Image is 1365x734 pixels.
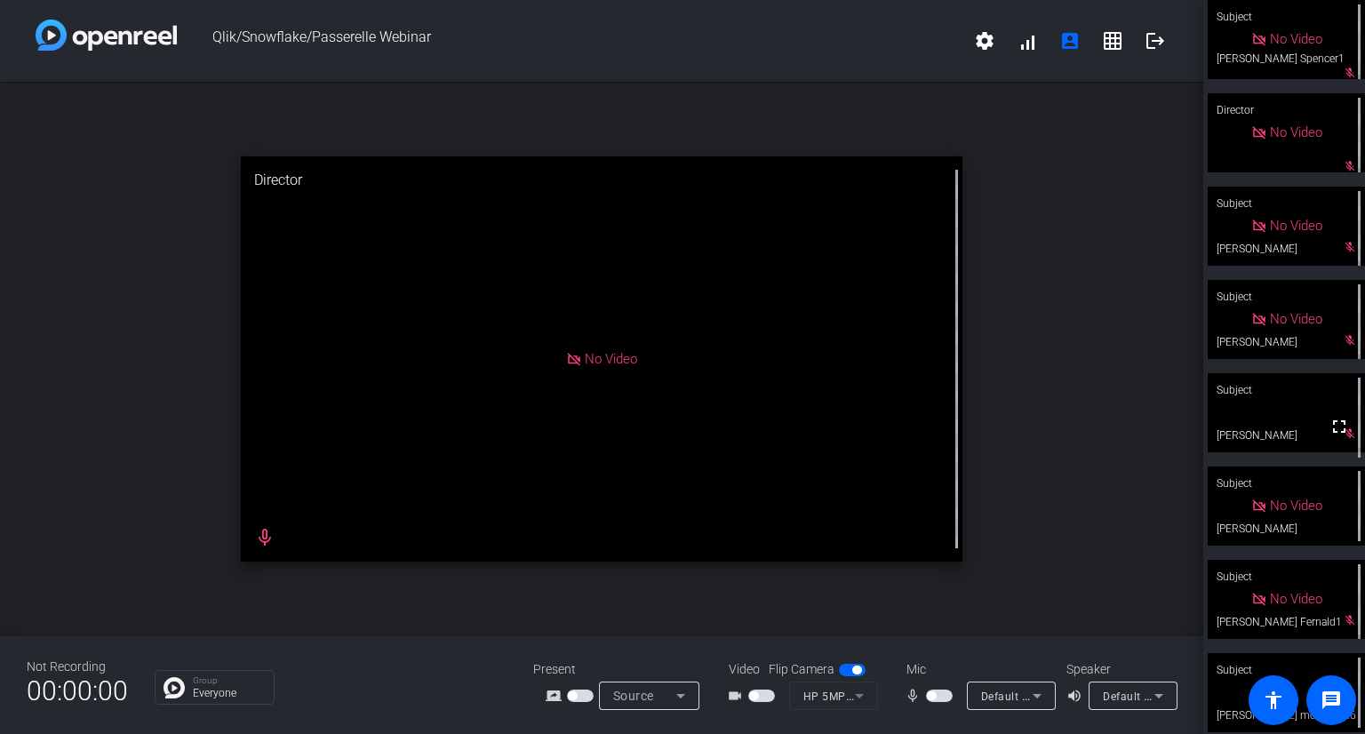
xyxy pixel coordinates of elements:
[1208,187,1365,220] div: Subject
[1208,467,1365,500] div: Subject
[546,685,567,706] mat-icon: screen_share_outline
[1321,690,1342,711] mat-icon: message
[1102,30,1123,52] mat-icon: grid_on
[27,658,128,676] div: Not Recording
[177,20,963,62] span: Qlik/Snowflake/Passerelle Webinar
[1263,690,1284,711] mat-icon: accessibility
[1270,124,1322,140] span: No Video
[585,351,637,367] span: No Video
[193,676,265,685] p: Group
[1270,31,1322,47] span: No Video
[1066,685,1088,706] mat-icon: volume_up
[241,156,962,204] div: Director
[1208,373,1365,407] div: Subject
[1208,653,1365,687] div: Subject
[1066,660,1173,679] div: Speaker
[1208,93,1365,127] div: Director
[1270,218,1322,234] span: No Video
[1103,689,1295,703] span: Default - Speakers (Realtek(R) Audio)
[905,685,926,706] mat-icon: mic_none
[164,677,185,698] img: Chat Icon
[1059,30,1081,52] mat-icon: account_box
[727,685,748,706] mat-icon: videocam_outline
[889,660,1066,679] div: Mic
[729,660,760,679] span: Video
[1270,498,1322,514] span: No Video
[1006,20,1049,62] button: signal_cellular_alt
[974,30,995,52] mat-icon: settings
[769,660,834,679] span: Flip Camera
[36,20,177,51] img: white-gradient.svg
[613,689,654,703] span: Source
[1329,416,1350,437] mat-icon: fullscreen
[1208,560,1365,594] div: Subject
[1145,30,1166,52] mat-icon: logout
[533,660,711,679] div: Present
[1270,311,1322,327] span: No Video
[27,669,128,713] span: 00:00:00
[1270,591,1322,607] span: No Video
[1208,280,1365,314] div: Subject
[193,688,265,698] p: Everyone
